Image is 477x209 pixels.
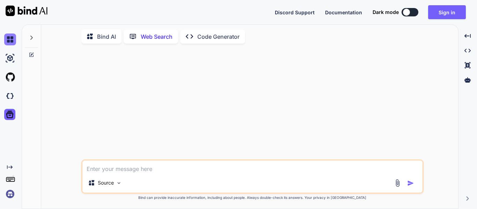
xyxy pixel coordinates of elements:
[141,32,173,41] p: Web Search
[373,9,399,16] span: Dark mode
[4,52,16,64] img: ai-studio
[325,9,362,16] button: Documentation
[197,32,240,41] p: Code Generator
[4,33,16,45] img: chat
[81,195,424,200] p: Bind can provide inaccurate information, including about people. Always double-check its answers....
[394,179,402,187] img: attachment
[4,90,16,102] img: darkCloudIdeIcon
[275,9,315,15] span: Discord Support
[325,9,362,15] span: Documentation
[98,179,114,186] p: Source
[407,180,414,187] img: icon
[97,32,116,41] p: Bind AI
[275,9,315,16] button: Discord Support
[6,6,47,16] img: Bind AI
[116,180,122,186] img: Pick Models
[4,188,16,200] img: signin
[4,71,16,83] img: githubLight
[428,5,466,19] button: Sign in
